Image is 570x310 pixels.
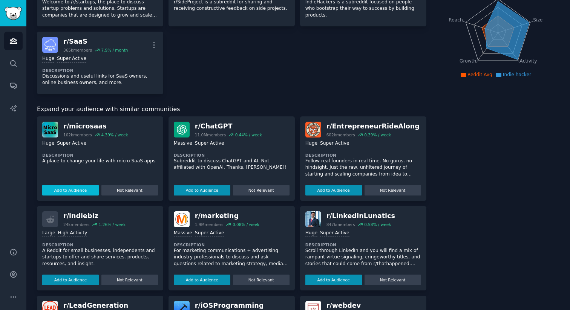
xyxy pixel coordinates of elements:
div: Large [42,230,55,237]
div: Huge [305,140,317,147]
div: 7.9 % / month [101,47,128,53]
button: Not Relevant [365,185,421,195]
dt: Description [174,242,290,247]
div: r/ EntrepreneurRideAlong [326,122,420,131]
div: 602k members [326,132,355,137]
dt: Description [42,242,158,247]
img: LinkedInLunatics [305,211,321,227]
tspan: Size [533,17,542,22]
div: High Activity [58,230,87,237]
p: Scroll through LinkedIn and you will find a mix of rampant virtue signaling, cringeworthy titles,... [305,247,421,267]
div: r/ microsaas [63,122,128,131]
div: Super Active [320,230,349,237]
div: Huge [42,55,54,63]
div: Super Active [320,140,349,147]
div: 11.0M members [195,132,226,137]
span: Reddit Avg [467,72,492,77]
div: 102k members [63,132,92,137]
dt: Description [42,68,158,73]
img: EntrepreneurRideAlong [305,122,321,137]
div: Super Active [57,55,86,63]
span: Indie hacker [503,72,531,77]
dt: Description [174,153,290,158]
p: Discussions and useful links for SaaS owners, online business owners, and more. [42,73,158,86]
img: microsaas [42,122,58,137]
tspan: Reach [449,17,463,22]
div: r/ ChatGPT [195,122,262,131]
div: 1.9M members [195,222,224,227]
div: r/ indiebiz [63,211,126,221]
p: A place to change your life with micro SaaS apps [42,158,158,165]
p: A Reddit for small businesses, independents and startups to offer and share services, products, r... [42,247,158,267]
div: 1.26 % / week [99,222,126,227]
button: Not Relevant [233,275,290,285]
img: SaaS [42,37,58,53]
div: r/ marketing [195,211,259,221]
div: Super Active [195,140,224,147]
button: Add to Audience [305,185,362,195]
dt: Description [305,242,421,247]
dt: Description [42,153,158,158]
div: 24k members [63,222,89,227]
dt: Description [305,153,421,158]
div: 0.08 % / week [233,222,259,227]
button: Not Relevant [101,185,158,195]
button: Add to Audience [174,275,230,285]
div: 365k members [63,47,92,53]
div: r/ LinkedInLunatics [326,211,395,221]
p: For marketing communications + advertising industry professionals to discuss and ask questions re... [174,247,290,267]
span: Expand your audience with similar communities [37,105,180,114]
button: Not Relevant [365,275,421,285]
img: GummySearch logo [5,7,22,20]
div: Huge [305,230,317,237]
div: 0.39 % / week [364,132,391,137]
button: Add to Audience [42,275,99,285]
div: 0.58 % / week [364,222,391,227]
div: 0.44 % / week [235,132,262,137]
a: SaaSr/SaaS365kmembers7.9% / monthHugeSuper ActiveDescriptionDiscussions and useful links for SaaS... [37,32,163,94]
div: 847k members [326,222,355,227]
button: Not Relevant [233,185,290,195]
button: Not Relevant [101,275,158,285]
button: Add to Audience [42,185,99,195]
button: Add to Audience [174,185,230,195]
div: Huge [42,140,54,147]
div: Massive [174,140,192,147]
img: ChatGPT [174,122,190,137]
div: 4.39 % / week [101,132,128,137]
button: Add to Audience [305,275,362,285]
div: Super Active [195,230,224,237]
p: Follow real founders in real time. No gurus, no hindsight. Just the raw, unfiltered journey of st... [305,158,421,178]
div: Super Active [57,140,86,147]
tspan: Activity [519,58,537,64]
img: marketing [174,211,190,227]
tspan: Growth [460,58,476,64]
div: Massive [174,230,192,237]
div: r/ SaaS [63,37,128,46]
p: Subreddit to discuss ChatGPT and AI. Not affiliated with OpenAI. Thanks, [PERSON_NAME]! [174,158,290,171]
